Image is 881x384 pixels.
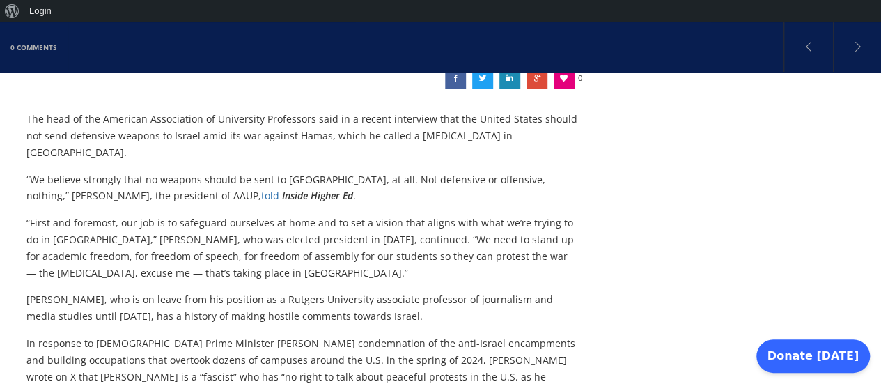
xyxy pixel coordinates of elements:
[499,68,520,89] a: American Association of University Professors president champions anti-Israel boycott
[26,111,579,160] p: The head of the American Association of University Professors said in a recent interview that the...
[445,68,466,89] a: American Association of University Professors president champions anti-Israel boycott
[527,68,547,89] a: American Association of University Professors president champions anti-Israel boycott
[578,68,582,89] span: 0
[26,171,579,205] p: “We believe strongly that no weapons should be sent to [GEOGRAPHIC_DATA], at all. Not defensive o...
[472,68,493,89] a: American Association of University Professors president champions anti-Israel boycott
[261,189,279,202] a: told
[26,291,579,325] p: [PERSON_NAME], who is on leave from his position as a Rutgers University associate professor of j...
[282,189,353,202] em: Inside Higher Ed
[26,215,579,281] p: “First and foremost, our job is to safeguard ourselves at home and to set a vision that aligns wi...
